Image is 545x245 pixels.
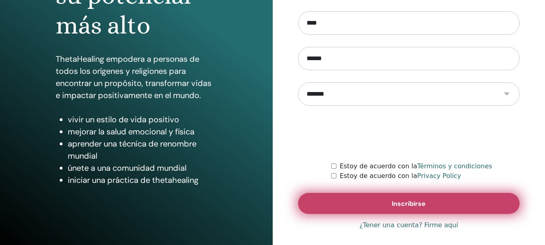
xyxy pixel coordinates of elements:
p: ThetaHealing empodera a personas de todos los orígenes y religiones para encontrar un propósito, ... [56,53,217,101]
a: ¿Tener una cuenta? Firme aquí [359,220,458,230]
li: únete a una comunidad mundial [68,162,217,174]
li: iniciar una práctica de thetahealing [68,174,217,186]
button: Inscribirse [298,193,520,214]
li: mejorar la salud emocional y física [68,126,217,138]
label: Estoy de acuerdo con la [340,161,492,171]
a: Términos y condiciones [417,162,492,170]
span: Inscribirse [392,199,426,208]
a: Privacy Policy [417,172,461,180]
label: Estoy de acuerdo con la [340,171,461,181]
li: vivir un estilo de vida positivo [68,113,217,126]
li: aprender una técnica de renombre mundial [68,138,217,162]
iframe: reCAPTCHA [347,118,470,149]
